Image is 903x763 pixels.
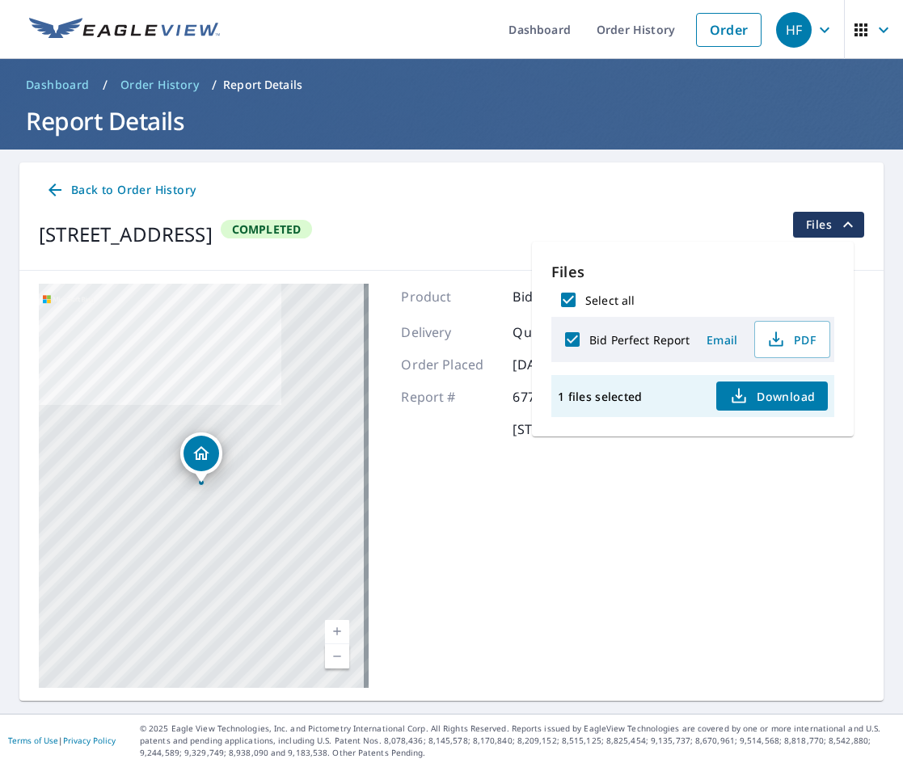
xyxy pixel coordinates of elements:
[589,332,690,348] label: Bid Perfect Report
[754,321,830,358] button: PDF
[19,72,884,98] nav: breadcrumb
[585,293,635,308] label: Select all
[39,175,202,205] a: Back to Order History
[513,322,610,342] p: Quick
[29,18,220,42] img: EV Logo
[63,735,116,746] a: Privacy Policy
[325,644,349,668] a: Current Level 17, Zoom Out
[212,75,217,95] li: /
[120,77,199,93] span: Order History
[716,381,828,411] button: Download
[696,327,748,352] button: Email
[806,215,858,234] span: Files
[8,736,116,745] p: |
[114,72,205,98] a: Order History
[551,261,834,283] p: Files
[401,287,498,306] p: Product
[513,287,581,306] p: Bid Perfect
[765,330,816,349] span: PDF
[513,419,630,439] p: [STREET_ADDRESS]
[696,13,762,47] a: Order
[325,620,349,644] a: Current Level 17, Zoom In
[776,12,812,48] div: HF
[401,355,498,374] p: Order Placed
[103,75,108,95] li: /
[19,104,884,137] h1: Report Details
[401,387,498,407] p: Report #
[8,735,58,746] a: Terms of Use
[558,389,642,404] p: 1 files selected
[222,221,311,237] span: Completed
[45,180,196,200] span: Back to Order History
[19,72,96,98] a: Dashboard
[792,212,864,238] button: filesDropdownBtn-67749032
[140,723,895,759] p: © 2025 Eagle View Technologies, Inc. and Pictometry International Corp. All Rights Reserved. Repo...
[401,322,498,342] p: Delivery
[703,332,741,348] span: Email
[39,220,213,249] div: [STREET_ADDRESS]
[180,432,222,483] div: Dropped pin, building 1, Residential property, 13663 54th St N West Palm Beach, FL 33411
[513,387,610,407] p: 67749032
[26,77,90,93] span: Dashboard
[223,77,302,93] p: Report Details
[729,386,815,406] span: Download
[513,355,610,374] p: [DATE]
